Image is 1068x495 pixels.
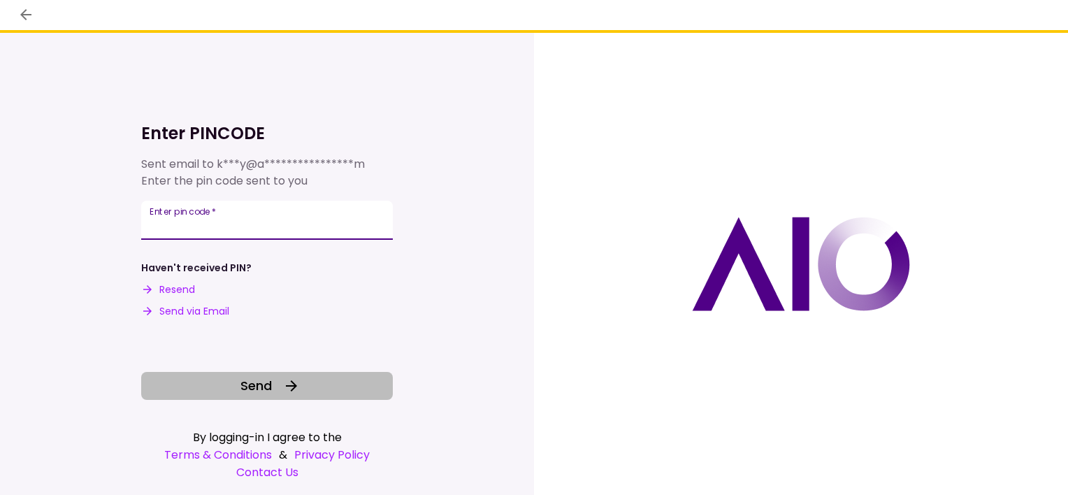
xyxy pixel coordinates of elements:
[141,446,393,464] div: &
[141,372,393,400] button: Send
[692,217,910,311] img: AIO logo
[141,282,195,297] button: Resend
[240,376,272,395] span: Send
[14,3,38,27] button: back
[294,446,370,464] a: Privacy Policy
[141,261,252,275] div: Haven't received PIN?
[141,156,393,189] div: Sent email to Enter the pin code sent to you
[141,464,393,481] a: Contact Us
[164,446,272,464] a: Terms & Conditions
[141,429,393,446] div: By logging-in I agree to the
[141,304,229,319] button: Send via Email
[150,206,216,217] label: Enter pin code
[141,122,393,145] h1: Enter PINCODE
